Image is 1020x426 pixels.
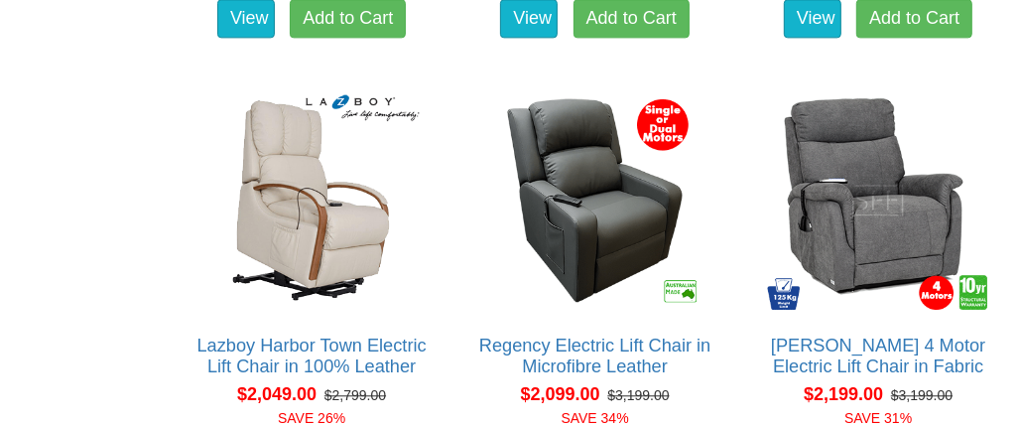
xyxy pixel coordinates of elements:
font: SAVE 26% [278,410,345,426]
img: Dalton 4 Motor Electric Lift Chair in Fabric [762,84,994,317]
a: Regency Electric Lift Chair in Microfibre Leather [479,336,711,375]
span: $2,199.00 [804,384,883,404]
a: Lazboy Harbor Town Electric Lift Chair in 100% Leather [197,336,427,375]
a: [PERSON_NAME] 4 Motor Electric Lift Chair in Fabric [771,336,985,375]
img: Regency Electric Lift Chair in Microfibre Leather [479,84,711,317]
del: $3,199.00 [607,387,669,403]
span: $2,049.00 [237,384,317,404]
font: SAVE 34% [562,410,629,426]
font: SAVE 31% [844,410,912,426]
span: $2,099.00 [521,384,600,404]
del: $3,199.00 [891,387,953,403]
img: Lazboy Harbor Town Electric Lift Chair in 100% Leather [195,84,428,317]
del: $2,799.00 [324,387,386,403]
